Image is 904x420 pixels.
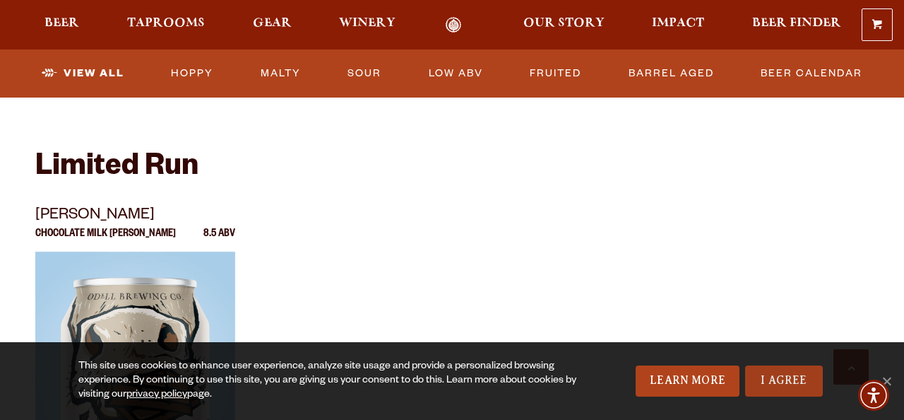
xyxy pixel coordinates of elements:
[78,360,578,402] div: This site uses cookies to enhance user experience, analyze site usage and provide a personalized ...
[858,380,889,411] div: Accessibility Menu
[203,229,235,252] p: 8.5 ABV
[755,57,868,90] a: Beer Calendar
[523,18,605,29] span: Our Story
[636,366,739,397] a: Learn More
[44,18,79,29] span: Beer
[127,18,205,29] span: Taprooms
[36,57,130,90] a: View All
[743,17,850,33] a: Beer Finder
[35,17,88,33] a: Beer
[165,57,219,90] a: Hoppy
[35,229,176,252] p: Chocolate Milk [PERSON_NAME]
[643,17,713,33] a: Impact
[339,18,395,29] span: Winery
[423,57,489,90] a: Low ABV
[652,18,704,29] span: Impact
[745,366,823,397] a: I Agree
[514,17,614,33] a: Our Story
[244,17,301,33] a: Gear
[35,152,869,186] h2: Limited Run
[126,390,187,401] a: privacy policy
[118,17,214,33] a: Taprooms
[330,17,405,33] a: Winery
[623,57,720,90] a: Barrel Aged
[35,204,235,229] p: [PERSON_NAME]
[342,57,387,90] a: Sour
[524,57,587,90] a: Fruited
[253,18,292,29] span: Gear
[255,57,307,90] a: Malty
[427,17,480,33] a: Odell Home
[752,18,841,29] span: Beer Finder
